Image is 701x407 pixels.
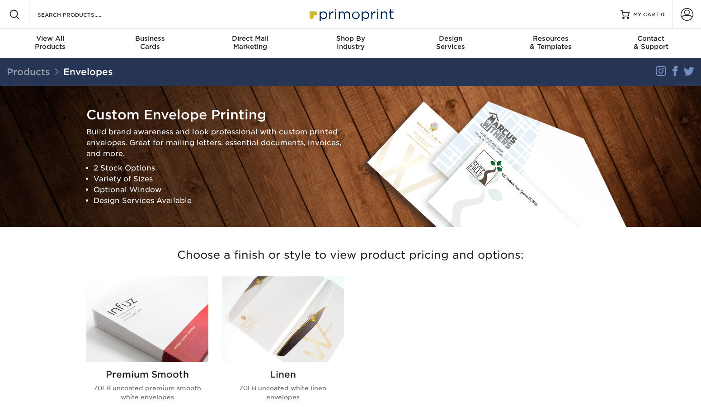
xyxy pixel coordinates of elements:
div: & Support [601,34,701,51]
span: MY CART [633,11,659,19]
h2: Premium Smooth [94,369,201,380]
p: 70LB uncoated premium smooth white envelopes [94,383,201,402]
a: DesignServices [400,29,501,58]
a: Products [7,66,50,77]
li: Variety of Sizes [94,173,344,184]
p: Build brand awareness and look professional with custom printed envelopes. Great for mailing lett... [86,126,344,159]
span: Design [400,34,501,43]
div: & Templates [501,34,601,51]
p: 70LB uncoated white linen envelopes [229,383,337,402]
div: Marketing [200,34,301,51]
span: Resources [501,34,601,43]
h3: Choose a finish or style to view product pricing and options: [86,238,615,273]
li: Optional Window [94,184,344,195]
a: Shop ByIndustry [301,29,401,58]
a: Resources& Templates [501,29,601,58]
img: Premium Smooth Envelopes [86,276,208,362]
span: Direct Mail [200,34,301,43]
li: 2 Stock Options [94,162,344,173]
h1: Custom Envelope Printing [86,107,344,123]
span: Business [100,34,201,43]
li: Design Services Available [94,195,344,206]
div: Industry [301,34,401,51]
img: Primoprint [306,5,396,24]
span: Contact [601,34,701,43]
h2: Linen [229,369,337,380]
div: Cards [100,34,201,51]
a: Direct MailMarketing [200,29,301,58]
a: Envelopes [63,66,113,77]
span: 0 [661,11,665,18]
input: SEARCH PRODUCTS..... [37,9,125,20]
a: Contact& Support [601,29,701,58]
a: BusinessCards [100,29,201,58]
img: Envelopes [358,97,630,227]
span: Shop By [301,34,401,43]
div: Services [400,34,501,51]
img: Linen Envelopes [222,276,344,362]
